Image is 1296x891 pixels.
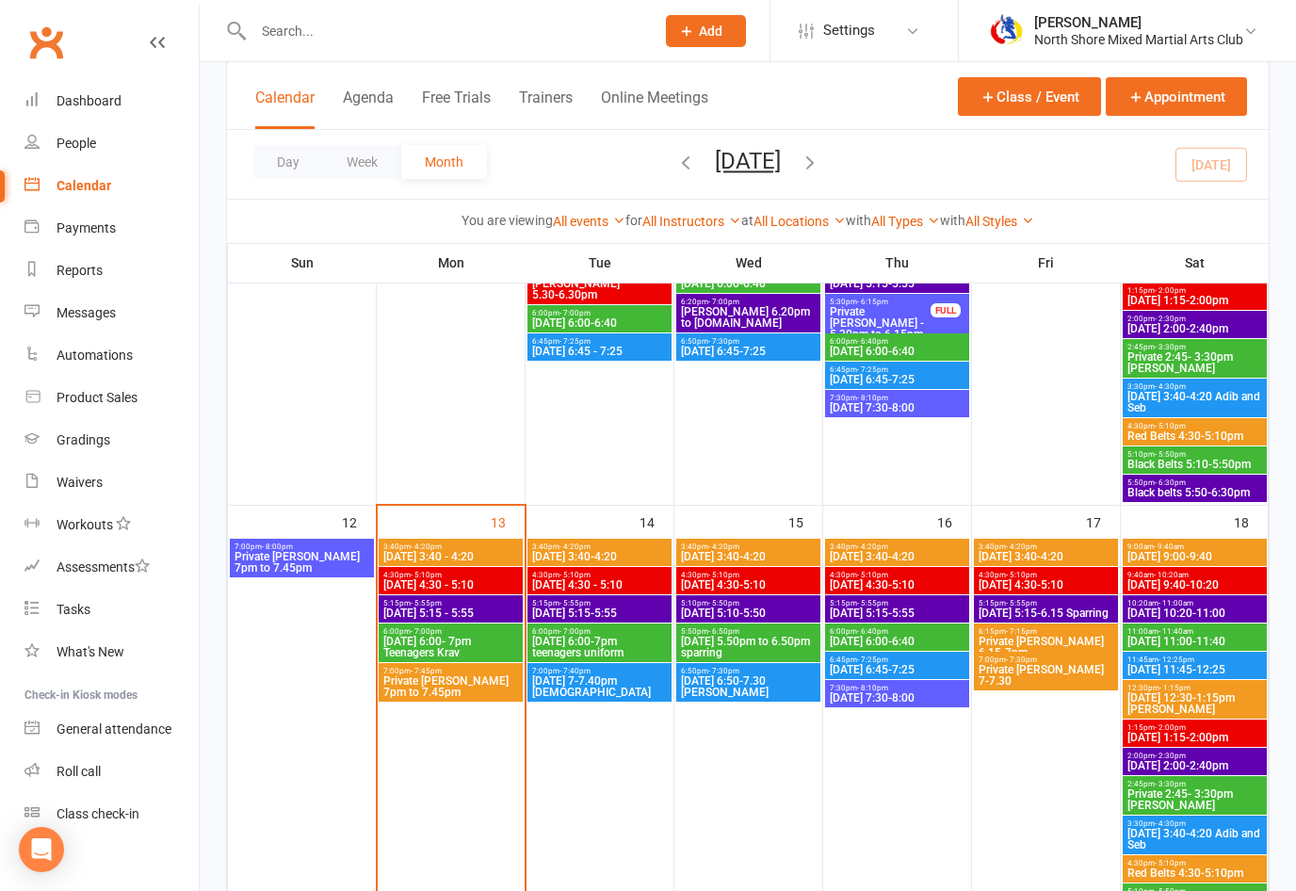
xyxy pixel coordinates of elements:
[741,213,753,228] strong: at
[829,636,965,647] span: [DATE] 6:00-6:40
[829,692,965,704] span: [DATE] 7:30-8:00
[57,93,121,108] div: Dashboard
[1155,422,1186,430] span: - 5:10pm
[531,675,668,698] span: [DATE] 7-7.40pm [DEMOGRAPHIC_DATA]
[708,337,739,346] span: - 7:30pm
[978,571,1114,579] span: 4:30pm
[1155,780,1186,788] span: - 3:30pm
[526,243,674,283] th: Tue
[24,751,199,793] a: Roll call
[1154,571,1189,579] span: - 10:20am
[1159,684,1191,692] span: - 1:15pm
[978,607,1114,619] span: [DATE] 5:15-6.15 Sparring
[708,627,739,636] span: - 6:50pm
[1126,867,1263,879] span: Red Belts 4:30-5:10pm
[1158,656,1194,664] span: - 12:25pm
[57,602,90,617] div: Tasks
[680,278,817,289] span: [DATE] 6:00-6:40
[1155,859,1186,867] span: - 5:10pm
[1126,487,1263,498] span: Black belts 5:50-6:30pm
[57,136,96,151] div: People
[978,627,1114,636] span: 6:15pm
[1126,543,1263,551] span: 9:00am
[531,667,668,675] span: 7:00pm
[708,298,739,306] span: - 7:00pm
[382,599,519,607] span: 5:15pm
[708,543,739,551] span: - 4:20pm
[1155,819,1186,828] span: - 4:30pm
[1006,571,1037,579] span: - 5:10pm
[829,306,931,340] span: Private [PERSON_NAME] - 5.30pm to 6.15pm
[1126,551,1263,562] span: [DATE] 9:00-9:40
[24,165,199,207] a: Calendar
[978,656,1114,664] span: 7:00pm
[1121,243,1269,283] th: Sat
[978,579,1114,591] span: [DATE] 4:30-5:10
[531,636,668,658] span: [DATE] 6:00-7pm teenagers uniform
[57,220,116,235] div: Payments
[57,644,124,659] div: What's New
[680,571,817,579] span: 4:30pm
[57,559,150,575] div: Assessments
[715,148,781,174] button: [DATE]
[680,306,817,329] span: [PERSON_NAME] 6.20pm to [DOMAIN_NAME]
[519,89,573,129] button: Trainers
[24,419,199,462] a: Gradings
[255,89,315,129] button: Calendar
[531,571,668,579] span: 4:30pm
[1126,351,1263,374] span: Private 2:45- 3:30pm [PERSON_NAME]
[829,599,965,607] span: 5:15pm
[343,89,394,129] button: Agenda
[1006,599,1037,607] span: - 5:55pm
[228,243,377,283] th: Sun
[531,543,668,551] span: 3:40pm
[857,571,888,579] span: - 5:10pm
[559,571,591,579] span: - 5:10pm
[1126,859,1263,867] span: 4:30pm
[1126,684,1263,692] span: 12:30pm
[1126,579,1263,591] span: [DATE] 9:40-10:20
[382,667,519,675] span: 7:00pm
[531,309,668,317] span: 6:00pm
[382,551,519,562] span: [DATE] 3:40 - 4:20
[1126,656,1263,664] span: 11:45am
[559,543,591,551] span: - 4:20pm
[342,506,376,537] div: 12
[978,664,1114,687] span: Private [PERSON_NAME] 7-7.30
[640,506,673,537] div: 14
[666,15,746,47] button: Add
[987,12,1025,50] img: thumb_image1719552652.png
[680,551,817,562] span: [DATE] 3:40-4:20
[857,365,888,374] span: - 7:25pm
[411,599,442,607] span: - 5:55pm
[680,667,817,675] span: 6:50pm
[382,607,519,619] span: [DATE] 5:15 - 5:55
[1126,627,1263,636] span: 11:00am
[531,579,668,591] span: [DATE] 4:30 - 5:10
[846,213,871,228] strong: with
[708,571,739,579] span: - 5:10pm
[1126,692,1263,715] span: [DATE] 12:30-1:15pm [PERSON_NAME]
[19,827,64,872] div: Open Intercom Messenger
[680,298,817,306] span: 6:20pm
[829,571,965,579] span: 4:30pm
[401,145,487,179] button: Month
[559,667,591,675] span: - 7:40pm
[1126,760,1263,771] span: [DATE] 2:00-2:40pm
[422,89,491,129] button: Free Trials
[680,636,817,658] span: [DATE] 5.50pm to 6.50pm sparring
[531,551,668,562] span: [DATE] 3:40-4:20
[382,636,519,658] span: [DATE] 6:00- 7pm Teenagers Krav
[871,214,940,229] a: All Types
[1126,636,1263,647] span: [DATE] 11:00-11:40
[57,517,113,532] div: Workouts
[1234,506,1268,537] div: 18
[1086,506,1120,537] div: 17
[234,551,370,574] span: Private [PERSON_NAME] 7pm to 7.45pm
[559,627,591,636] span: - 7:00pm
[382,543,519,551] span: 3:40pm
[57,764,101,779] div: Roll call
[1158,599,1193,607] span: - 11:00am
[1106,77,1247,116] button: Appointment
[24,546,199,589] a: Assessments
